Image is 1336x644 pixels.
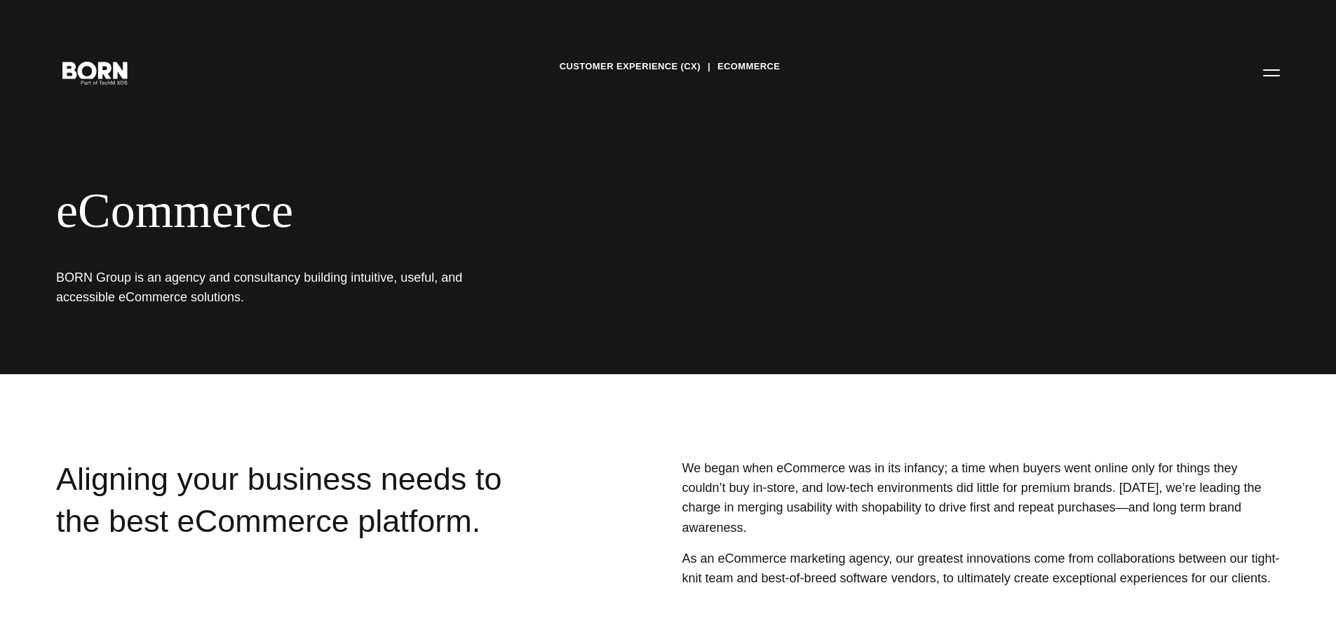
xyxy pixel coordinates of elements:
[717,56,780,77] a: eCommerce
[560,56,701,77] a: Customer Experience (CX)
[1255,57,1288,87] button: Open
[56,268,477,307] h1: BORN Group is an agency and consultancy building intuitive, useful, and accessible eCommerce solu...
[56,182,856,240] div: eCommerce
[682,549,1280,588] p: As an eCommerce marketing agency, our greatest innovations come from collaborations between our t...
[682,458,1280,537] p: We began when eCommerce was in its infancy; a time when buyers went online only for things they c...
